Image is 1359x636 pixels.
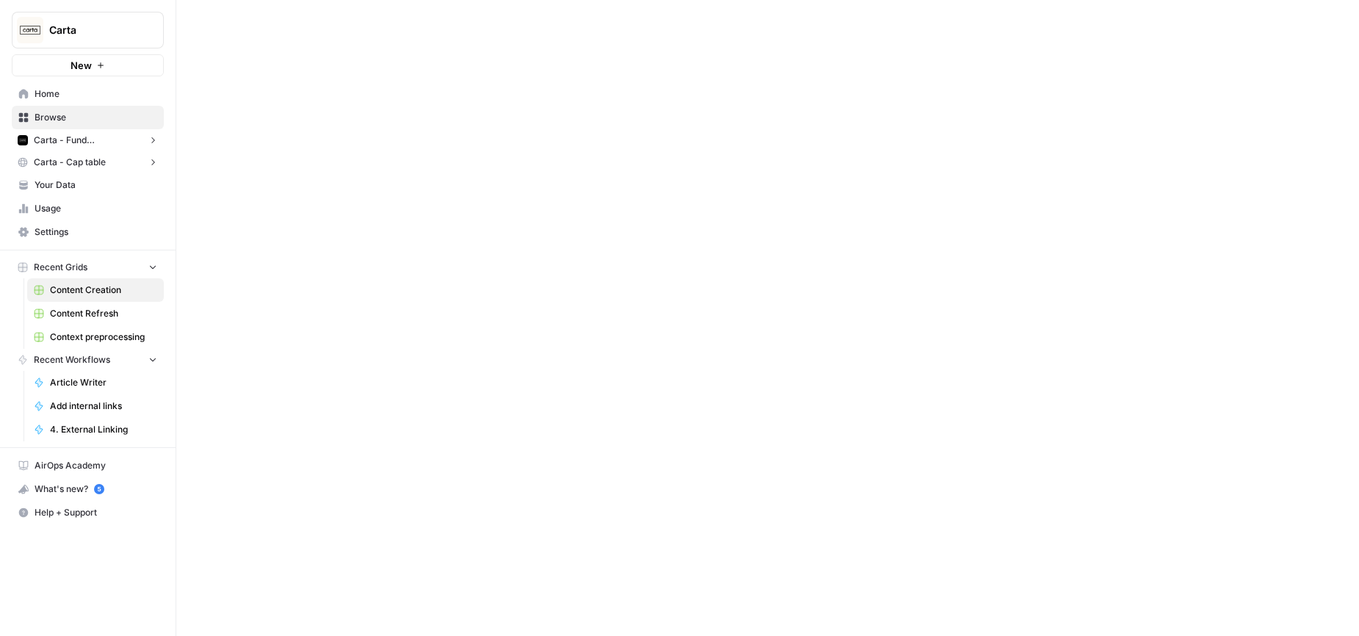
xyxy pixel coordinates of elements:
[50,423,157,436] span: 4. External Linking
[12,477,164,501] button: What's new? 5
[34,156,106,169] span: Carta - Cap table
[50,376,157,389] span: Article Writer
[27,418,164,441] a: 4. External Linking
[35,178,157,192] span: Your Data
[50,283,157,297] span: Content Creation
[12,106,164,129] a: Browse
[50,400,157,413] span: Add internal links
[12,454,164,477] a: AirOps Academy
[34,353,110,366] span: Recent Workflows
[27,394,164,418] a: Add internal links
[50,307,157,320] span: Content Refresh
[35,506,157,519] span: Help + Support
[27,325,164,349] a: Context preprocessing
[35,459,157,472] span: AirOps Academy
[27,278,164,302] a: Content Creation
[17,17,43,43] img: Carta Logo
[12,82,164,106] a: Home
[12,12,164,48] button: Workspace: Carta
[50,330,157,344] span: Context preprocessing
[12,349,164,371] button: Recent Workflows
[94,484,104,494] a: 5
[12,129,164,151] button: Carta - Fund administration
[12,151,164,173] button: Carta - Cap table
[27,371,164,394] a: Article Writer
[49,23,138,37] span: Carta
[12,54,164,76] button: New
[35,111,157,124] span: Browse
[97,485,101,493] text: 5
[71,58,92,73] span: New
[34,261,87,274] span: Recent Grids
[35,202,157,215] span: Usage
[35,87,157,101] span: Home
[12,220,164,244] a: Settings
[12,478,163,500] div: What's new?
[34,134,142,147] span: Carta - Fund administration
[35,225,157,239] span: Settings
[18,135,28,145] img: c35yeiwf0qjehltklbh57st2xhbo
[12,256,164,278] button: Recent Grids
[27,302,164,325] a: Content Refresh
[12,501,164,524] button: Help + Support
[12,197,164,220] a: Usage
[12,173,164,197] a: Your Data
